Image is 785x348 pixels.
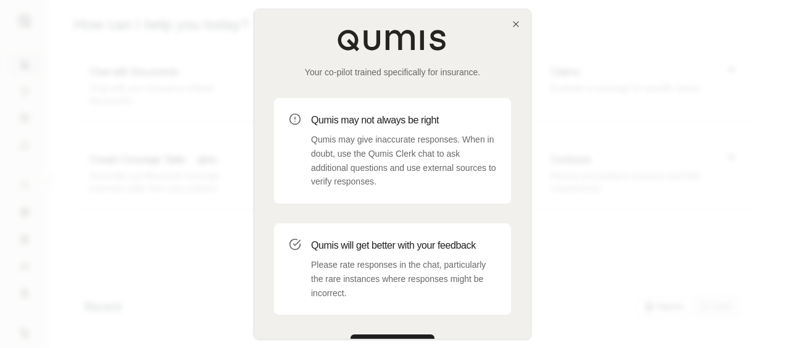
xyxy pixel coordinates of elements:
p: Please rate responses in the chat, particularly the rare instances where responses might be incor... [311,258,496,300]
p: Your co-pilot trained specifically for insurance. [274,66,511,78]
img: Qumis Logo [337,29,448,51]
h3: Qumis may not always be right [311,113,496,128]
h3: Qumis will get better with your feedback [311,238,496,253]
p: Qumis may give inaccurate responses. When in doubt, use the Qumis Clerk chat to ask additional qu... [311,133,496,189]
